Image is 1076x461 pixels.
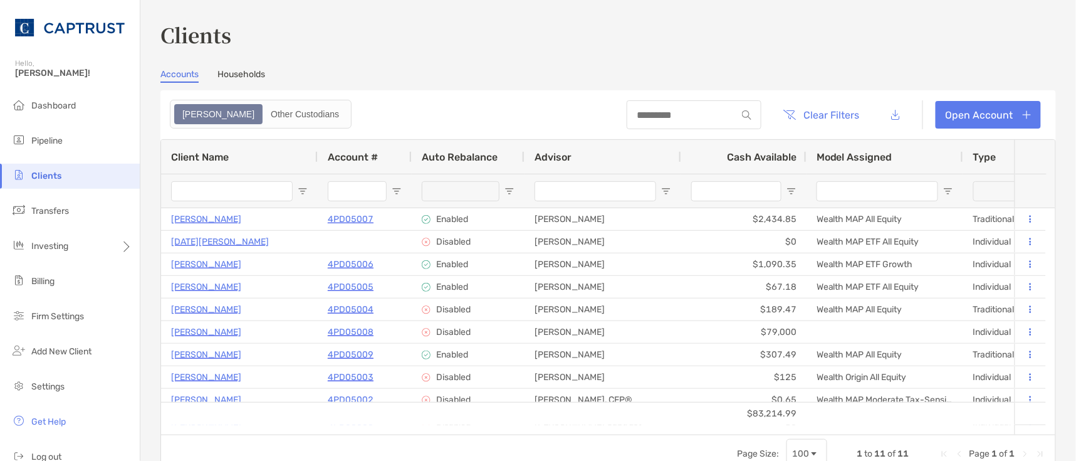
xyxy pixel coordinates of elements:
[681,389,807,411] div: $0.65
[936,101,1041,129] a: Open Account
[681,403,807,425] div: $83,214.99
[11,273,26,288] img: billing icon
[436,395,471,405] p: Disabled
[422,238,431,246] img: icon image
[525,276,681,298] div: [PERSON_NAME]
[11,238,26,253] img: investing icon
[525,366,681,388] div: [PERSON_NAME]
[170,100,352,129] div: segmented control
[681,344,807,366] div: $307.49
[807,276,963,298] div: Wealth MAP ETF All Equity
[171,302,241,317] a: [PERSON_NAME]
[875,448,886,459] span: 11
[807,344,963,366] div: Wealth MAP All Equity
[1020,449,1030,459] div: Next Page
[807,253,963,275] div: Wealth MAP ETF Growth
[661,186,671,196] button: Open Filter Menu
[328,279,373,295] p: 4PD05005
[31,206,69,216] span: Transfers
[436,304,471,315] p: Disabled
[1000,448,1008,459] span: of
[11,343,26,358] img: add_new_client icon
[15,5,125,50] img: CAPTRUST Logo
[217,69,265,83] a: Households
[328,392,373,408] a: 4PD05002
[31,241,68,252] span: Investing
[436,259,468,270] p: Enabled
[328,211,373,227] a: 4PD05007
[31,381,65,392] span: Settings
[681,321,807,343] div: $79,000
[943,186,953,196] button: Open Filter Menu
[422,305,431,314] img: icon image
[436,327,471,337] p: Disabled
[171,347,241,363] a: [PERSON_NAME]
[328,369,373,385] p: 4PD05003
[525,321,681,343] div: [PERSON_NAME]
[11,413,26,428] img: get-help icon
[525,389,681,411] div: [PERSON_NAME], CFP®
[525,208,681,230] div: [PERSON_NAME]
[171,392,241,408] p: [PERSON_NAME]
[525,299,681,321] div: [PERSON_NAME]
[31,100,76,111] span: Dashboard
[31,311,84,322] span: Firm Settings
[31,346,91,357] span: Add New Client
[807,208,963,230] div: Wealth MAP All Equity
[898,448,909,459] span: 11
[681,231,807,253] div: $0
[422,283,431,292] img: icon image
[865,448,873,459] span: to
[436,349,468,360] p: Enabled
[171,151,229,163] span: Client Name
[525,253,681,275] div: [PERSON_NAME]
[171,257,241,272] a: [PERSON_NAME]
[31,135,63,146] span: Pipeline
[392,186,402,196] button: Open Filter Menu
[422,396,431,405] img: icon image
[11,378,26,393] img: settings icon
[969,448,990,459] span: Page
[31,276,55,287] span: Billing
[807,366,963,388] div: Wealth Origin All Equity
[422,215,431,224] img: icon image
[11,132,26,147] img: pipeline icon
[807,299,963,321] div: Wealth MAP All Equity
[171,234,269,250] a: [DATE][PERSON_NAME]
[525,231,681,253] div: [PERSON_NAME]
[175,105,261,123] div: Zoe
[436,214,468,225] p: Enabled
[436,372,471,383] p: Disabled
[171,324,241,340] a: [PERSON_NAME]
[535,181,656,201] input: Advisor Filter Input
[328,151,378,163] span: Account #
[525,344,681,366] div: [PERSON_NAME]
[328,347,373,363] a: 4PD05009
[888,448,896,459] span: of
[171,279,241,295] a: [PERSON_NAME]
[422,328,431,337] img: icon image
[171,181,293,201] input: Client Name Filter Input
[328,257,373,272] p: 4PD05006
[1010,448,1015,459] span: 1
[171,211,241,227] a: [PERSON_NAME]
[31,171,61,181] span: Clients
[422,351,431,359] img: icon image
[298,186,308,196] button: Open Filter Menu
[857,448,863,459] span: 1
[954,449,964,459] div: Previous Page
[171,369,241,385] a: [PERSON_NAME]
[774,101,869,129] button: Clear Filters
[742,110,751,120] img: input icon
[328,324,373,340] a: 4PD05008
